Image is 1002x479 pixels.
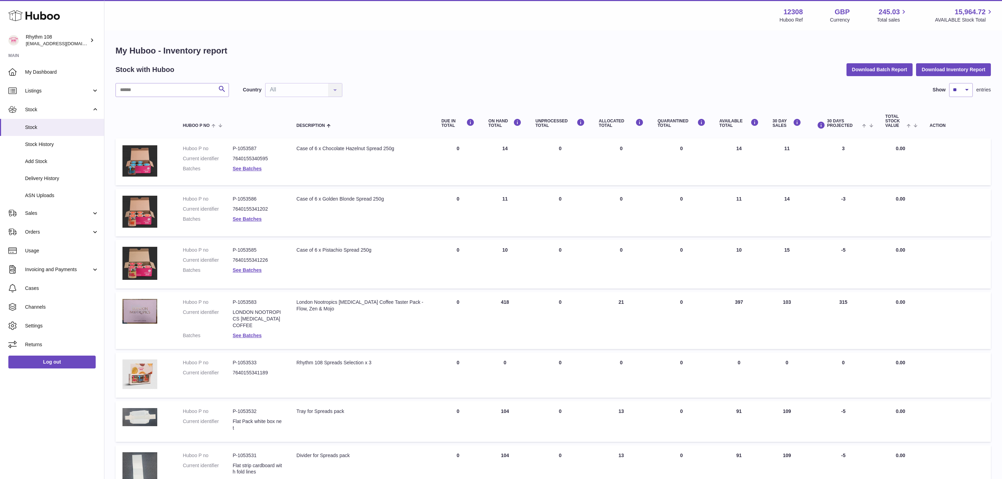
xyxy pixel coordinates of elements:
dt: Huboo P no [183,247,232,253]
td: 0 [435,352,482,398]
img: product image [122,145,157,177]
dt: Batches [183,165,232,172]
dt: Batches [183,332,232,339]
span: 0.00 [896,360,905,365]
div: Case of 6 x Chocolate Hazelnut Spread 250g [296,145,428,152]
td: -5 [808,240,878,289]
dd: Flat strip cardboard with fold lines [233,462,283,476]
button: Download Inventory Report [916,63,991,76]
span: ASN Uploads [25,192,99,199]
div: Case of 6 x Pistachio Spread 250g [296,247,428,253]
div: Huboo Ref [780,17,803,23]
div: Case of 6 x Golden Blonde Spread 250g [296,196,428,202]
td: 0 [435,240,482,289]
td: 104 [482,401,528,442]
dt: Huboo P no [183,145,232,152]
td: 21 [592,292,651,349]
dt: Current identifier [183,462,232,476]
td: 0 [528,138,592,185]
dd: P-1053587 [233,145,283,152]
span: Total stock value [885,114,905,128]
a: See Batches [233,333,262,338]
h2: Stock with Huboo [116,65,174,74]
dd: 7640155341189 [233,370,283,376]
dt: Current identifier [183,418,232,431]
td: -5 [808,401,878,442]
td: 0 [435,189,482,236]
label: Country [243,87,262,93]
dt: Current identifier [183,370,232,376]
span: Channels [25,304,99,310]
td: 0 [528,189,592,236]
td: 13 [592,401,651,442]
img: product image [122,299,157,324]
span: Usage [25,247,99,254]
span: 0.00 [896,196,905,202]
td: 0 [435,292,482,349]
label: Show [933,87,946,93]
td: 0 [592,138,651,185]
dt: Huboo P no [183,452,232,459]
td: 11 [713,189,766,236]
span: Cases [25,285,99,292]
td: 0 [713,352,766,398]
dd: 7640155340595 [233,155,283,162]
td: 10 [713,240,766,289]
span: Stock History [25,141,99,148]
span: 0 [680,453,683,458]
span: 0.00 [896,299,905,305]
div: Currency [830,17,850,23]
td: 0 [435,401,482,442]
span: Sales [25,210,92,217]
span: 0 [680,247,683,253]
td: 0 [528,401,592,442]
span: 0 [680,360,683,365]
span: Returns [25,341,99,348]
td: 91 [713,401,766,442]
dt: Huboo P no [183,359,232,366]
span: 0.00 [896,453,905,458]
td: 109 [766,401,809,442]
span: Description [296,123,325,128]
dt: Current identifier [183,206,232,212]
a: 245.03 Total sales [877,7,908,23]
span: Stock [25,124,99,131]
td: 14 [766,189,809,236]
div: Divider for Spreads pack [296,452,428,459]
td: 11 [482,189,528,236]
span: 0.00 [896,408,905,414]
td: 10 [482,240,528,289]
div: Action [930,123,984,128]
div: 30 DAY SALES [773,119,802,128]
button: Download Batch Report [846,63,913,76]
dd: LONDON NOOTROPICS [MEDICAL_DATA] COFFEE [233,309,283,329]
dd: 7640155341202 [233,206,283,212]
span: Huboo P no [183,123,209,128]
dt: Batches [183,267,232,274]
img: product image [122,359,157,389]
img: orders@rhythm108.com [8,35,19,46]
dt: Batches [183,216,232,222]
a: See Batches [233,216,262,222]
span: 0 [680,146,683,151]
div: London Nootropics [MEDICAL_DATA] Coffee Taster Pack - Flow, Zen & Mojo [296,299,428,312]
div: Tray for Spreads pack [296,408,428,415]
td: 0 [528,292,592,349]
span: Total sales [877,17,908,23]
td: 397 [713,292,766,349]
td: -3 [808,189,878,236]
dd: P-1053583 [233,299,283,306]
img: product image [122,247,157,280]
td: 418 [482,292,528,349]
dd: 7640155341226 [233,257,283,263]
dd: P-1053585 [233,247,283,253]
div: UNPROCESSED Total [535,119,585,128]
h1: My Huboo - Inventory report [116,45,991,56]
dt: Current identifier [183,257,232,263]
div: Rhythm 108 Spreads Selection x 3 [296,359,428,366]
span: Delivery History [25,175,99,182]
span: 30 DAYS PROJECTED [827,119,860,128]
dt: Current identifier [183,309,232,329]
span: Listings [25,88,92,94]
dd: Flat Pack white box net [233,418,283,431]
